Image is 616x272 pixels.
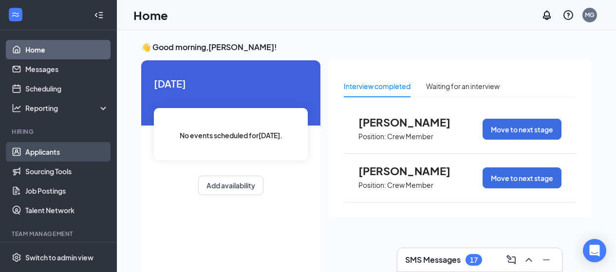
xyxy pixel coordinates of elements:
div: Open Intercom Messenger [583,239,606,262]
a: Messages [25,59,109,79]
p: Crew Member [387,181,433,190]
a: Sourcing Tools [25,162,109,181]
p: Position: [358,181,386,190]
span: [PERSON_NAME] [358,116,466,128]
svg: Notifications [541,9,553,21]
div: Hiring [12,127,107,136]
h3: 👋 Good morning, [PERSON_NAME] ! [141,42,592,53]
span: [DATE] [154,76,308,91]
a: Applicants [25,142,109,162]
svg: QuestionInfo [562,9,574,21]
div: 17 [470,256,478,264]
svg: Analysis [12,103,21,113]
svg: WorkstreamLogo [11,10,20,19]
button: Move to next stage [483,167,561,188]
p: Position: [358,132,386,141]
button: Minimize [539,252,554,268]
svg: ComposeMessage [505,254,517,266]
div: Reporting [25,103,109,113]
button: Add availability [198,176,263,195]
a: Scheduling [25,79,109,98]
div: Interview completed [344,81,411,91]
div: Switch to admin view [25,253,93,262]
svg: Settings [12,253,21,262]
span: [PERSON_NAME] [358,164,466,177]
span: No events scheduled for [DATE] . [180,130,282,141]
div: Waiting for an interview [426,81,500,91]
div: Team Management [12,230,107,238]
svg: Minimize [541,254,552,266]
div: MG [585,11,595,19]
svg: Collapse [94,10,104,20]
button: Move to next stage [483,119,561,140]
a: Job Postings [25,181,109,200]
a: Talent Network [25,200,109,220]
button: ChevronUp [521,252,537,268]
h3: SMS Messages [405,254,461,265]
h1: Home [133,7,168,23]
p: Crew Member [387,132,433,141]
a: Home [25,40,109,59]
svg: ChevronUp [523,254,535,266]
button: ComposeMessage [504,252,519,268]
